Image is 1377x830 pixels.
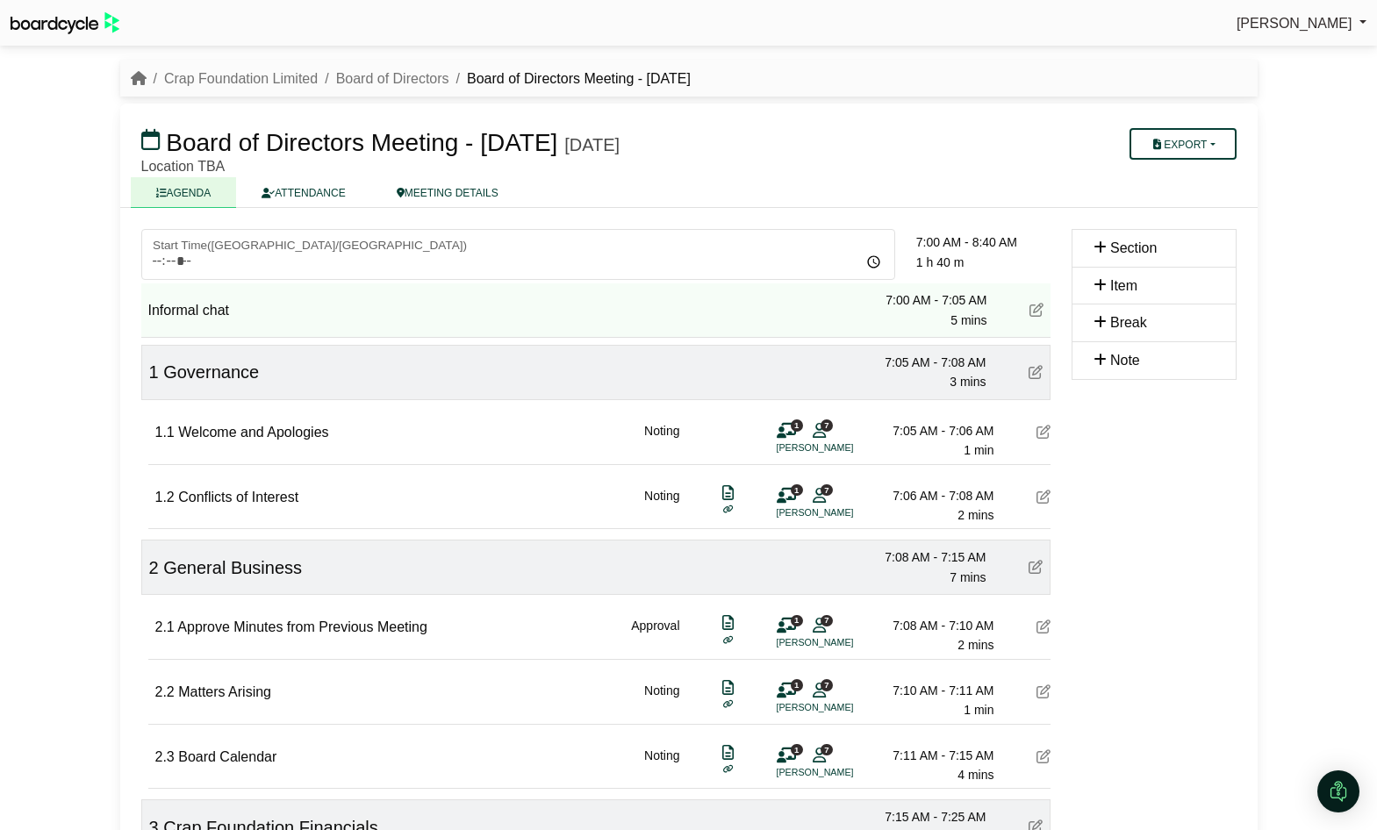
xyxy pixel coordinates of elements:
span: Approve Minutes from Previous Meeting [177,619,427,634]
span: 2 mins [957,508,993,522]
span: Conflicts of Interest [178,490,298,504]
span: 1 [791,679,803,690]
span: 2.3 [155,749,175,764]
div: Noting [644,681,679,720]
span: 2.2 [155,684,175,699]
div: 7:06 AM - 7:08 AM [871,486,994,505]
nav: breadcrumb [131,68,691,90]
span: Welcome and Apologies [178,425,328,440]
a: MEETING DETAILS [371,177,524,208]
span: 7 mins [950,570,986,584]
li: [PERSON_NAME] [777,505,908,520]
span: 5 mins [950,313,986,327]
span: 1 min [964,703,993,717]
span: Note [1110,353,1140,368]
span: Matters Arising [178,684,271,699]
span: Board Calendar [178,749,276,764]
span: 7 [821,615,833,626]
span: 1 [791,484,803,496]
li: Board of Directors Meeting - [DATE] [449,68,691,90]
button: Export [1130,128,1236,160]
span: 2.1 [155,619,175,634]
div: 7:00 AM - 8:40 AM [916,233,1051,252]
div: 7:05 AM - 7:08 AM [864,353,986,372]
span: 3 mins [950,375,986,389]
a: AGENDA [131,177,237,208]
span: 7 [821,484,833,496]
div: 7:08 AM - 7:10 AM [871,616,994,635]
span: 1 [791,419,803,431]
span: 1 [149,362,159,382]
span: 1.2 [155,490,175,504]
span: 1.1 [155,425,175,440]
a: ATTENDANCE [236,177,370,208]
div: 7:15 AM - 7:25 AM [864,807,986,826]
span: 1 min [964,443,993,457]
span: [PERSON_NAME] [1237,16,1352,31]
span: 7 [821,419,833,431]
span: Break [1110,315,1147,330]
div: Open Intercom Messenger [1317,770,1359,812]
span: 1 [791,744,803,755]
span: General Business [163,558,302,577]
a: [PERSON_NAME] [1237,12,1366,35]
span: Governance [163,362,259,382]
a: Board of Directors [336,71,449,86]
li: [PERSON_NAME] [777,700,908,715]
span: Informal chat [148,303,229,318]
span: 1 [791,615,803,626]
span: 7 [821,744,833,755]
span: 4 mins [957,768,993,782]
span: Section [1110,240,1157,255]
a: Crap Foundation Limited [164,71,318,86]
span: 1 h 40 m [916,255,964,269]
div: Approval [631,616,679,655]
span: Item [1110,278,1137,293]
div: Noting [644,746,679,785]
span: 2 [149,558,159,577]
div: 7:11 AM - 7:15 AM [871,746,994,765]
li: [PERSON_NAME] [777,440,908,455]
span: Location TBA [141,159,226,174]
div: 7:00 AM - 7:05 AM [864,290,987,310]
div: Noting [644,486,679,526]
div: 7:10 AM - 7:11 AM [871,681,994,700]
div: Noting [644,421,679,461]
div: 7:08 AM - 7:15 AM [864,547,986,567]
li: [PERSON_NAME] [777,635,908,650]
div: 7:05 AM - 7:06 AM [871,421,994,440]
img: BoardcycleBlackGreen-aaafeed430059cb809a45853b8cf6d952af9d84e6e89e1f1685b34bfd5cb7d64.svg [11,12,119,34]
span: 7 [821,679,833,690]
span: 2 mins [957,638,993,652]
li: [PERSON_NAME] [777,765,908,780]
span: Board of Directors Meeting - [DATE] [166,129,557,156]
div: [DATE] [564,134,620,155]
